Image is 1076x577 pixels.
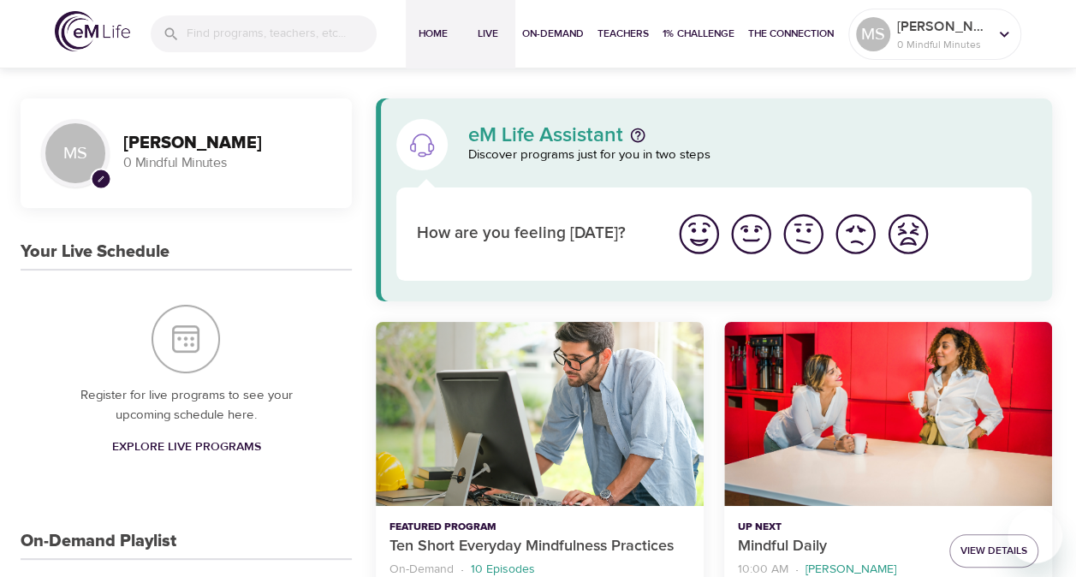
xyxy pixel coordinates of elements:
[777,208,829,260] button: I'm feeling ok
[725,208,777,260] button: I'm feeling good
[884,211,931,258] img: worst
[55,11,130,51] img: logo
[949,534,1038,568] button: View Details
[467,25,508,43] span: Live
[738,535,936,558] p: Mindful Daily
[522,25,584,43] span: On-Demand
[413,25,454,43] span: Home
[123,153,331,173] p: 0 Mindful Minutes
[1008,509,1062,563] iframe: Button to launch messaging window
[897,16,988,37] p: [PERSON_NAME]
[675,211,722,258] img: great
[597,25,649,43] span: Teachers
[187,15,377,52] input: Find programs, teachers, etc...
[832,211,879,258] img: bad
[468,146,1031,165] p: Discover programs just for you in two steps
[724,322,1052,506] button: Mindful Daily
[104,431,267,463] a: Explore Live Programs
[389,520,690,535] p: Featured Program
[780,211,827,258] img: ok
[376,322,704,506] button: Ten Short Everyday Mindfulness Practices
[748,25,834,43] span: The Connection
[673,208,725,260] button: I'm feeling great
[897,37,988,52] p: 0 Mindful Minutes
[468,125,623,146] p: eM Life Assistant
[960,542,1027,560] span: View Details
[111,437,260,458] span: Explore Live Programs
[152,305,220,373] img: Your Live Schedule
[55,386,318,425] p: Register for live programs to see your upcoming schedule here.
[21,532,176,551] h3: On-Demand Playlist
[417,222,652,247] p: How are you feeling [DATE]?
[856,17,890,51] div: MS
[663,25,734,43] span: 1% Challenge
[389,535,690,558] p: Ten Short Everyday Mindfulness Practices
[829,208,882,260] button: I'm feeling bad
[728,211,775,258] img: good
[41,119,110,187] div: MS
[123,134,331,153] h3: [PERSON_NAME]
[21,242,169,262] h3: Your Live Schedule
[408,131,436,158] img: eM Life Assistant
[882,208,934,260] button: I'm feeling worst
[738,520,936,535] p: Up Next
